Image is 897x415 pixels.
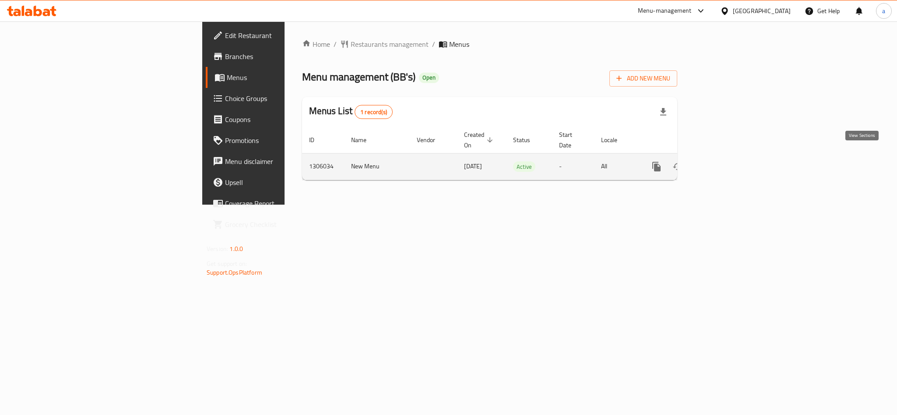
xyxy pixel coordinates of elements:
[302,39,677,49] nav: breadcrumb
[225,51,345,62] span: Branches
[639,127,737,153] th: Actions
[206,151,352,172] a: Menu disclaimer
[432,39,435,49] li: /
[225,135,345,146] span: Promotions
[206,172,352,193] a: Upsell
[594,153,639,180] td: All
[653,101,674,122] div: Export file
[616,73,670,84] span: Add New Menu
[882,6,885,16] span: a
[667,156,688,177] button: Change Status
[206,214,352,235] a: Grocery Checklist
[229,243,243,255] span: 1.0.0
[344,153,410,180] td: New Menu
[646,156,667,177] button: more
[227,72,345,83] span: Menus
[464,160,482,172] span: [DATE]
[206,67,352,88] a: Menus
[206,88,352,109] a: Choice Groups
[302,127,737,180] table: enhanced table
[206,109,352,130] a: Coupons
[601,135,629,145] span: Locale
[355,105,393,119] div: Total records count
[449,39,469,49] span: Menus
[355,108,392,116] span: 1 record(s)
[225,177,345,188] span: Upsell
[513,135,542,145] span: Status
[225,219,345,230] span: Grocery Checklist
[225,198,345,209] span: Coverage Report
[638,6,692,16] div: Menu-management
[552,153,594,180] td: -
[206,25,352,46] a: Edit Restaurant
[419,74,439,81] span: Open
[225,156,345,167] span: Menu disclaimer
[207,267,262,278] a: Support.OpsPlatform
[206,193,352,214] a: Coverage Report
[513,162,535,172] span: Active
[207,258,247,269] span: Get support on:
[559,129,584,150] span: Start Date
[225,30,345,41] span: Edit Restaurant
[513,161,535,172] div: Active
[206,130,352,151] a: Promotions
[309,105,393,119] h2: Menus List
[419,73,439,83] div: Open
[309,135,326,145] span: ID
[340,39,429,49] a: Restaurants management
[609,70,677,87] button: Add New Menu
[351,39,429,49] span: Restaurants management
[464,129,496,150] span: Created On
[302,67,415,87] span: Menu management ( BB's )
[207,243,228,255] span: Version:
[225,93,345,104] span: Choice Groups
[351,135,378,145] span: Name
[225,114,345,125] span: Coupons
[733,6,791,16] div: [GEOGRAPHIC_DATA]
[417,135,447,145] span: Vendor
[206,46,352,67] a: Branches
